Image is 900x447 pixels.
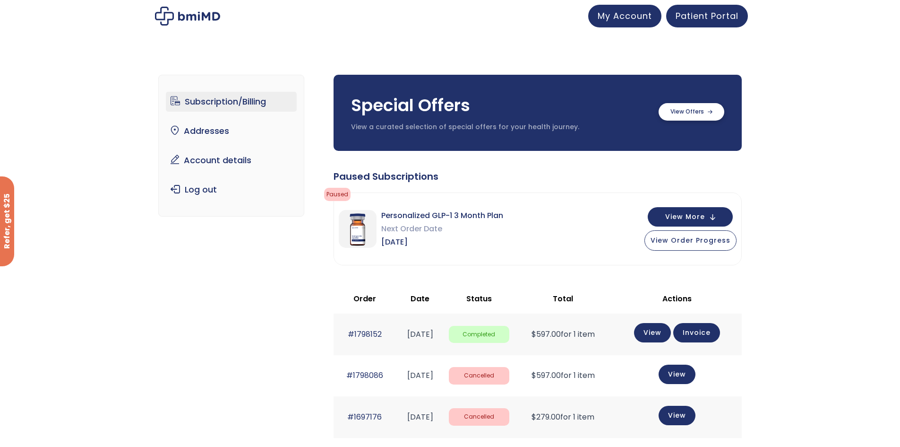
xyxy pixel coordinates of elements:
h3: Special Offers [351,94,649,117]
span: Paused [324,188,351,201]
span: 597.00 [531,329,561,340]
span: My Account [598,10,652,22]
a: Account details [166,150,297,170]
span: Status [466,293,492,304]
span: Cancelled [449,408,509,426]
a: Addresses [166,121,297,141]
a: #1798152 [348,329,382,340]
div: Paused Subscriptions [334,170,742,183]
span: $ [531,329,536,340]
span: 597.00 [531,370,561,381]
span: $ [531,412,536,422]
button: View More [648,207,733,227]
span: Date [411,293,429,304]
span: Completed [449,326,509,343]
span: $ [531,370,536,381]
a: Patient Portal [666,5,748,27]
img: My account [155,7,220,26]
span: Cancelled [449,367,509,385]
span: Actions [662,293,692,304]
a: #1798086 [346,370,383,381]
time: [DATE] [407,329,433,340]
a: View [659,365,695,384]
span: Patient Portal [676,10,738,22]
a: My Account [588,5,661,27]
span: Total [553,293,573,304]
a: Subscription/Billing [166,92,297,112]
a: Log out [166,180,297,200]
a: Invoice [673,323,720,342]
a: View [659,406,695,425]
time: [DATE] [407,412,433,422]
span: [DATE] [381,236,503,249]
span: Next Order Date [381,222,503,236]
td: for 1 item [514,396,613,438]
p: View a curated selection of special offers for your health journey. [351,123,649,132]
span: 279.00 [531,412,560,422]
td: for 1 item [514,314,613,355]
span: Personalized GLP-1 3 Month Plan [381,209,503,222]
a: View [634,323,671,342]
nav: Account pages [158,75,304,217]
button: View Order Progress [644,230,737,251]
time: [DATE] [407,370,433,381]
td: for 1 item [514,355,613,396]
span: View Order Progress [651,236,730,245]
span: View More [665,214,705,220]
a: #1697176 [347,412,382,422]
span: Order [353,293,376,304]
